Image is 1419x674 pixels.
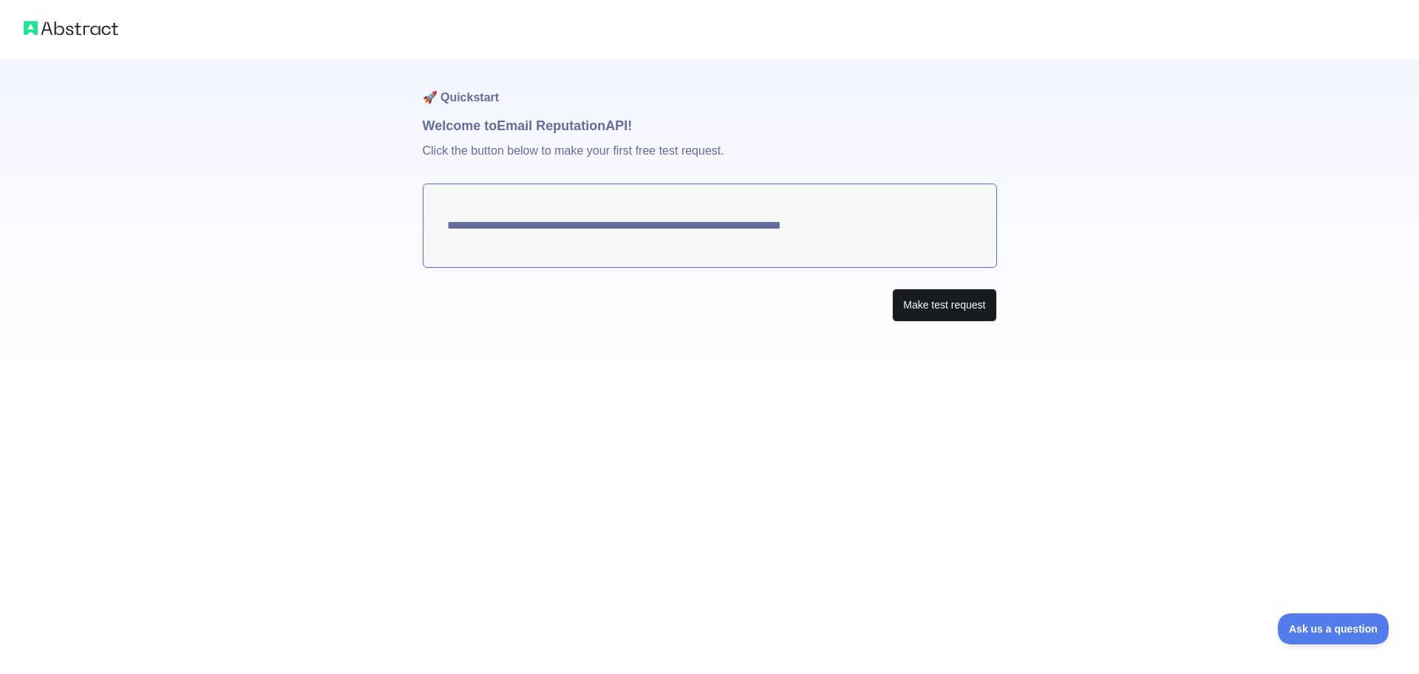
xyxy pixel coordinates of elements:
p: Click the button below to make your first free test request. [423,136,997,183]
h1: Welcome to Email Reputation API! [423,115,997,136]
img: Abstract logo [24,18,118,38]
iframe: Toggle Customer Support [1278,613,1389,644]
button: Make test request [892,289,996,322]
h1: 🚀 Quickstart [423,59,997,115]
